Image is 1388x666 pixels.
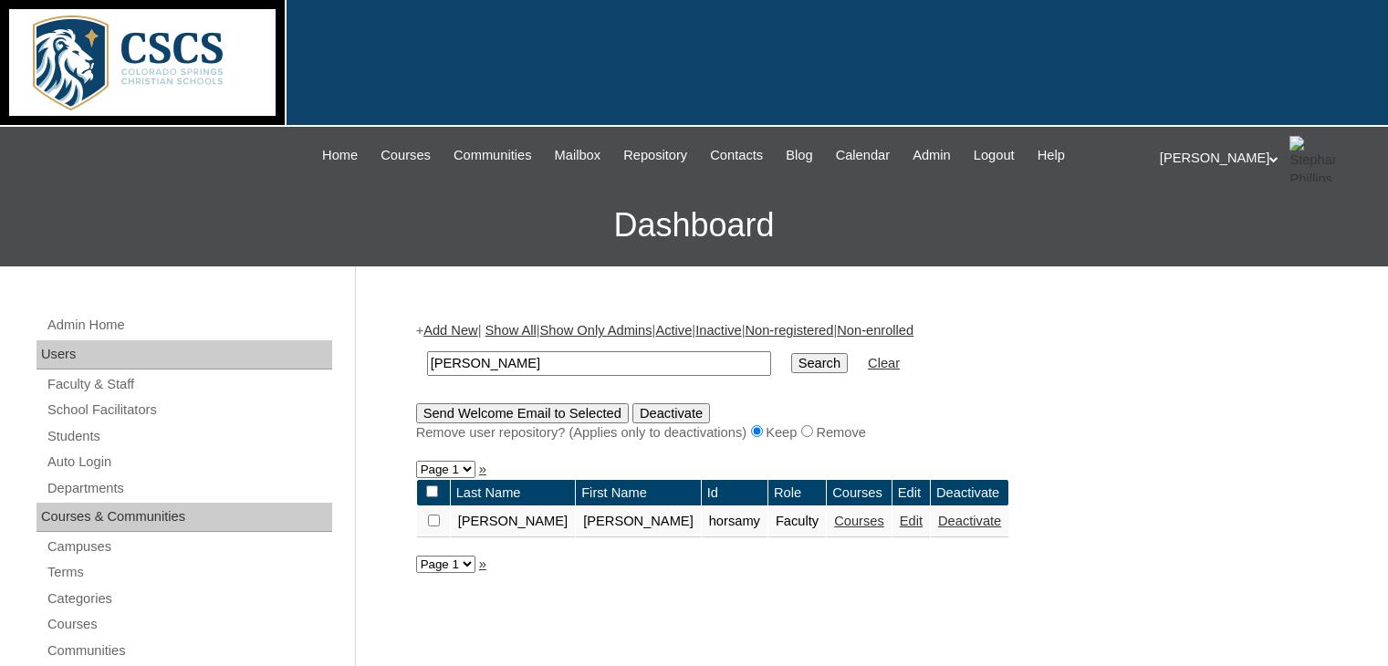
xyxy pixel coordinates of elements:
a: Edit [900,514,923,528]
a: Contacts [701,145,772,166]
a: Repository [614,145,696,166]
a: Blog [777,145,821,166]
span: Repository [623,145,687,166]
a: Categories [46,588,332,610]
a: Logout [965,145,1024,166]
a: Non-enrolled [837,323,913,338]
div: Remove user repository? (Applies only to deactivations) Keep Remove [416,423,1320,442]
input: Send Welcome Email to Selected [416,403,629,423]
a: Courses [46,613,332,636]
a: Terms [46,561,332,584]
span: Help [1038,145,1065,166]
span: Blog [786,145,812,166]
a: Show Only Admins [540,323,652,338]
td: [PERSON_NAME] [576,506,701,537]
a: Show All [485,323,537,338]
img: Stephanie Phillips [1289,136,1335,182]
a: Communities [46,640,332,662]
td: horsamy [702,506,767,537]
input: Search [791,353,848,373]
a: Non-registered [745,323,833,338]
td: Id [702,480,767,506]
td: [PERSON_NAME] [451,506,576,537]
a: Departments [46,477,332,500]
div: [PERSON_NAME] [1160,136,1370,182]
a: Inactive [695,323,742,338]
td: Deactivate [931,480,1008,506]
h3: Dashboard [9,184,1379,266]
a: » [479,462,486,476]
span: Logout [974,145,1015,166]
td: Courses [827,480,892,506]
a: Courses [371,145,440,166]
a: Active [655,323,692,338]
a: Admin [903,145,960,166]
a: Add New [423,323,477,338]
td: Edit [892,480,930,506]
span: Home [322,145,358,166]
a: Help [1028,145,1074,166]
img: logo-white.png [9,9,276,116]
a: Students [46,425,332,448]
a: Admin Home [46,314,332,337]
span: Mailbox [555,145,601,166]
span: Communities [454,145,532,166]
a: Communities [444,145,541,166]
span: Calendar [836,145,890,166]
span: Courses [381,145,431,166]
div: Courses & Communities [37,503,332,532]
a: Mailbox [546,145,611,166]
a: Calendar [827,145,899,166]
td: Last Name [451,480,576,506]
a: Home [313,145,367,166]
a: Courses [834,514,884,528]
div: Users [37,340,332,369]
a: Faculty & Staff [46,373,332,396]
a: School Facilitators [46,399,332,421]
a: » [479,557,486,571]
a: Auto Login [46,451,332,473]
input: Search [427,351,771,376]
span: Contacts [710,145,763,166]
td: Role [768,480,826,506]
a: Deactivate [938,514,1001,528]
div: + | | | | | | [416,321,1320,442]
span: Admin [913,145,951,166]
td: First Name [576,480,701,506]
a: Clear [868,356,900,370]
input: Deactivate [632,403,710,423]
a: Campuses [46,536,332,558]
td: Faculty [768,506,826,537]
